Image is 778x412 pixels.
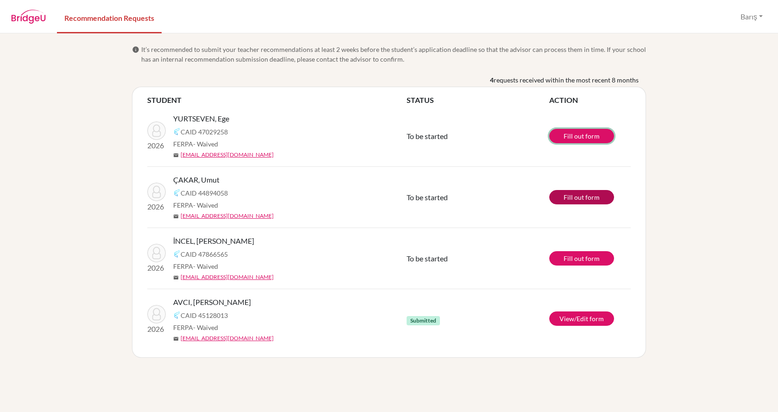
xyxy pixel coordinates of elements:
a: Fill out form [549,129,614,143]
a: Fill out form [549,190,614,204]
img: Common App logo [173,128,181,135]
span: FERPA [173,139,218,149]
b: 4 [490,75,494,85]
a: [EMAIL_ADDRESS][DOMAIN_NAME] [181,212,274,220]
span: It’s recommended to submit your teacher recommendations at least 2 weeks before the student’s app... [141,44,646,64]
span: AVCI, [PERSON_NAME] [173,297,251,308]
img: ÇAKAR, Umut [147,183,166,201]
span: YURTSEVEN, Ege [173,113,229,124]
th: ACTION [549,95,631,106]
span: info [132,46,139,53]
img: Common App logo [173,250,181,258]
img: Common App logo [173,189,181,196]
a: View/Edit form [549,311,614,326]
span: requests received within the most recent 8 months [494,75,639,85]
span: ÇAKAR, Umut [173,174,220,185]
span: mail [173,275,179,280]
span: mail [173,336,179,342]
a: Recommendation Requests [57,1,162,33]
span: FERPA [173,323,218,332]
span: CAID 47029258 [181,127,228,137]
p: 2026 [147,140,166,151]
span: mail [173,214,179,219]
span: mail [173,152,179,158]
a: [EMAIL_ADDRESS][DOMAIN_NAME] [181,151,274,159]
img: İNCEL, Çağan Aras [147,244,166,262]
img: Common App logo [173,311,181,319]
span: FERPA [173,200,218,210]
p: 2026 [147,323,166,335]
a: [EMAIL_ADDRESS][DOMAIN_NAME] [181,334,274,342]
span: CAID 45128013 [181,311,228,320]
img: BridgeU logo [11,10,46,24]
th: STUDENT [147,95,407,106]
span: FERPA [173,261,218,271]
img: YURTSEVEN, Ege [147,121,166,140]
a: [EMAIL_ADDRESS][DOMAIN_NAME] [181,273,274,281]
span: - Waived [193,201,218,209]
span: CAID 47866565 [181,249,228,259]
span: - Waived [193,262,218,270]
a: Fill out form [549,251,614,266]
span: To be started [407,254,448,263]
span: CAID 44894058 [181,188,228,198]
img: AVCI, Ahmet Deniz [147,305,166,323]
p: 2026 [147,262,166,273]
span: To be started [407,193,448,202]
span: - Waived [193,140,218,148]
span: İNCEL, [PERSON_NAME] [173,235,254,247]
span: To be started [407,132,448,140]
span: - Waived [193,323,218,331]
button: Barış [736,8,767,25]
span: Submitted [407,316,440,325]
p: 2026 [147,201,166,212]
th: STATUS [407,95,549,106]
